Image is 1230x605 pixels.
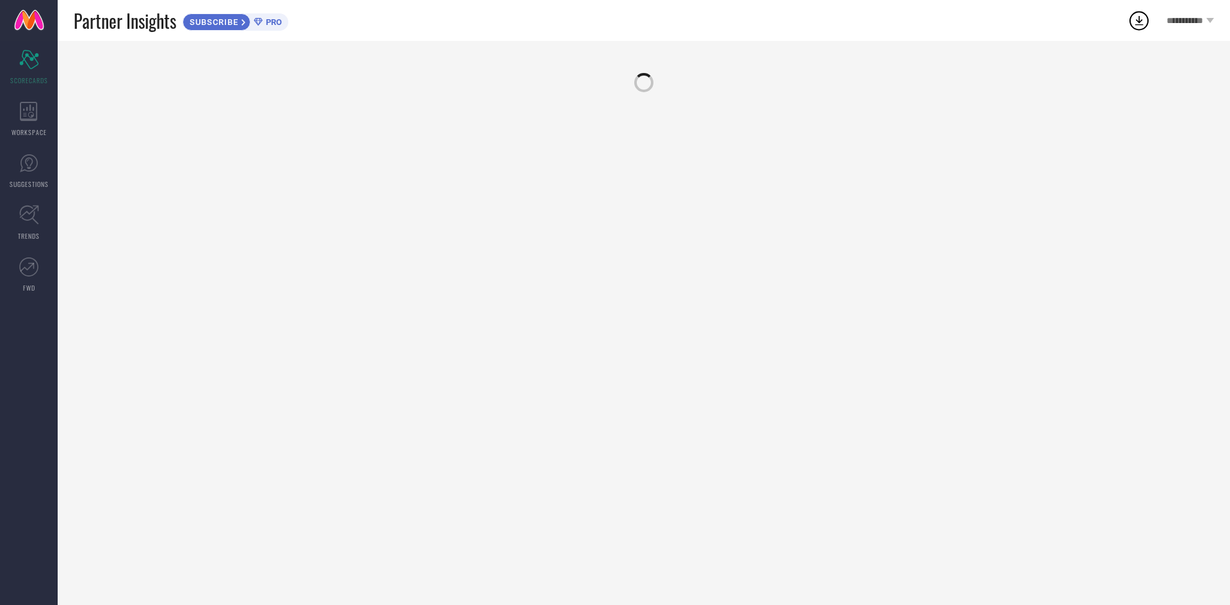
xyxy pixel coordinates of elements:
a: SUBSCRIBEPRO [183,10,288,31]
span: TRENDS [18,231,40,241]
span: PRO [263,17,282,27]
span: Partner Insights [74,8,176,34]
span: WORKSPACE [12,127,47,137]
span: FWD [23,283,35,293]
span: SUBSCRIBE [183,17,242,27]
span: SUGGESTIONS [10,179,49,189]
div: Open download list [1127,9,1151,32]
span: SCORECARDS [10,76,48,85]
